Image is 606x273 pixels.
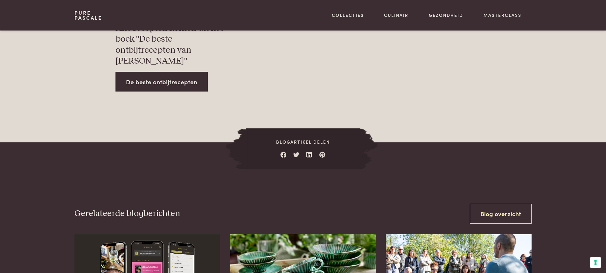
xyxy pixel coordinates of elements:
a: Collecties [332,12,364,18]
a: PurePascale [74,10,102,20]
a: Masterclass [484,12,521,18]
a: Culinair [384,12,408,18]
h3: Gerelateerde blogberichten [74,208,180,219]
a: Blog overzicht [470,204,532,224]
a: De beste ontbijtrecepten [115,72,208,92]
button: Uw voorkeuren voor toestemming voor trackingtechnologieën [590,257,601,268]
span: Blogartikel delen [246,139,360,145]
h3: Alle recepten komen uit het boek "De beste ontbijtrecepten van [PERSON_NAME]" [115,23,234,67]
a: Gezondheid [429,12,463,18]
